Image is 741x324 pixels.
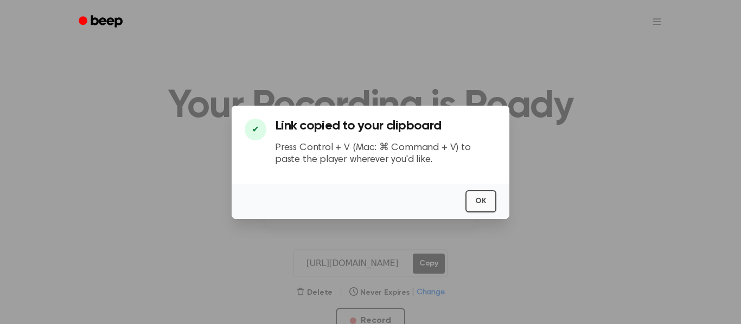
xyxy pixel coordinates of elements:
[465,190,496,212] button: OK
[245,119,266,140] div: ✔
[275,119,496,133] h3: Link copied to your clipboard
[644,9,670,35] button: Open menu
[71,11,132,33] a: Beep
[275,142,496,166] p: Press Control + V (Mac: ⌘ Command + V) to paste the player wherever you'd like.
